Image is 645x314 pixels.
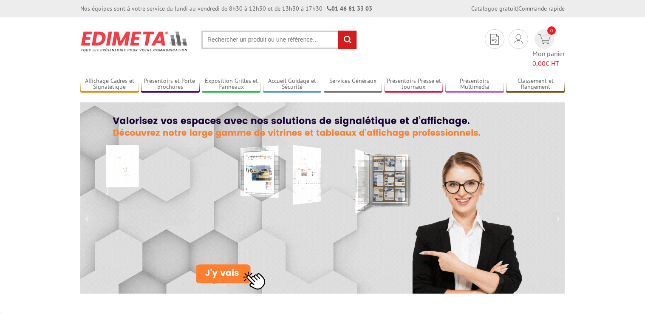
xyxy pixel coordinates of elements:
[538,34,551,44] img: devis rapide
[385,77,443,91] a: Présentoirs Presse et Journaux
[324,77,382,91] a: Services Généraux
[327,5,372,12] strong: 01 46 81 33 03
[338,31,356,49] input: rechercher
[263,77,322,91] a: Accueil Guidage et Sécurité
[532,59,546,68] span: 0,00
[532,29,565,68] a: devis rapide 0 Mon panier 0,00€ HT
[532,59,565,68] span: € HT
[201,31,357,49] input: Rechercher un produit ou une référence...
[80,4,372,13] div: Nos équipes sont à votre service du lundi au vendredi de 8h30 à 12h30 et de 13h30 à 17h30
[532,49,565,68] span: Mon panier
[80,25,189,57] img: Présentoir, panneau, stand - Edimeta - PLV, affichage, mobilier bureau, entreprise
[506,77,565,91] a: Classement et Rangement
[514,34,523,44] img: devis rapide
[445,77,504,91] a: Présentoirs Multimédia
[518,5,565,12] a: Commande rapide
[490,34,499,45] img: devis rapide
[141,77,200,91] a: Présentoirs et Porte-brochures
[471,4,565,13] div: |
[80,77,139,91] a: Affichage Cadres et Signalétique
[202,77,260,91] a: Exposition Grilles et Panneaux
[547,26,556,35] span: 0
[471,5,517,12] a: Catalogue gratuit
